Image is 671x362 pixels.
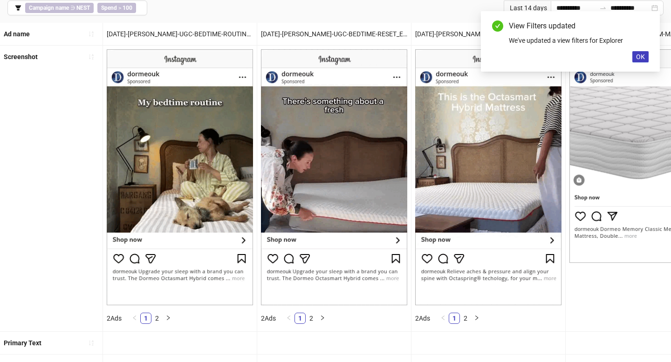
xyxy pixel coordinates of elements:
[492,20,503,32] span: check-circle
[636,53,645,60] span: OK
[509,35,649,46] div: We've updated a view filters for Explorer
[638,20,649,31] a: Close
[632,51,649,62] button: OK
[509,20,649,32] div: View Filters updated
